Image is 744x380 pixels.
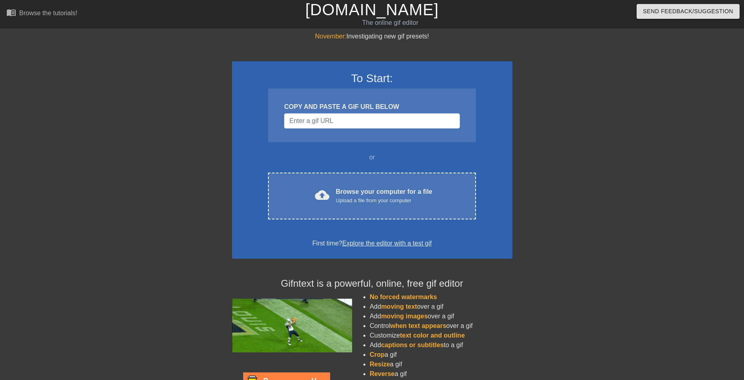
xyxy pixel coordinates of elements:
[370,369,512,379] li: a gif
[315,188,329,202] span: cloud_upload
[284,102,460,112] div: COPY AND PASTE A GIF URL BELOW
[370,331,512,340] li: Customize
[370,361,390,368] span: Resize
[370,351,385,358] span: Crop
[370,302,512,312] li: Add over a gif
[284,113,460,129] input: Username
[232,299,352,352] img: football_small.gif
[370,294,437,300] span: No forced watermarks
[643,6,733,16] span: Send Feedback/Suggestion
[253,153,492,162] div: or
[637,4,740,19] button: Send Feedback/Suggestion
[381,342,444,348] span: captions or subtitles
[232,278,512,290] h4: Gifntext is a powerful, online, free gif editor
[242,72,502,85] h3: To Start:
[370,321,512,331] li: Control over a gif
[370,360,512,369] li: a gif
[6,8,77,20] a: Browse the tutorials!
[305,1,439,18] a: [DOMAIN_NAME]
[242,239,502,248] div: First time?
[6,8,16,17] span: menu_book
[390,322,446,329] span: when text appears
[370,350,512,360] li: a gif
[381,313,427,320] span: moving images
[370,370,395,377] span: Reverse
[315,33,346,40] span: November:
[336,187,432,205] div: Browse your computer for a file
[370,312,512,321] li: Add over a gif
[19,10,77,16] div: Browse the tutorials!
[381,303,417,310] span: moving text
[400,332,465,339] span: text color and outline
[342,240,431,247] a: Explore the editor with a test gif
[336,197,432,205] div: Upload a file from your computer
[370,340,512,350] li: Add to a gif
[232,32,512,41] div: Investigating new gif presets!
[252,18,528,28] div: The online gif editor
